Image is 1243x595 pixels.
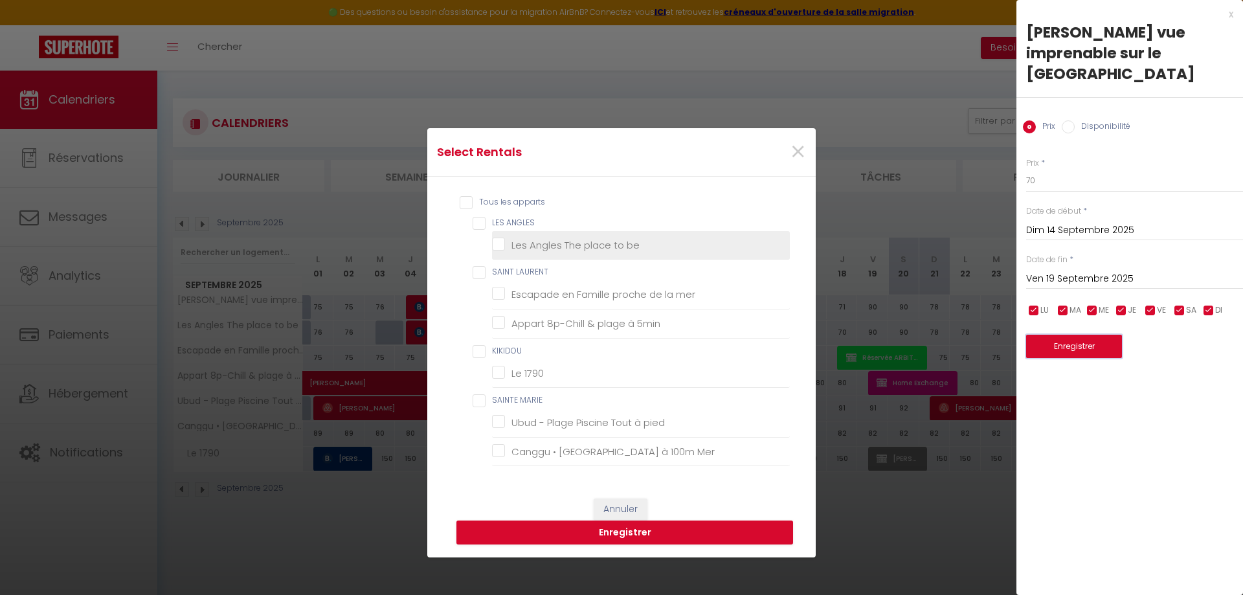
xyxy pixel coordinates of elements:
button: Enregistrer [456,521,793,545]
span: Les Angles The place to be [511,238,640,252]
span: DI [1215,304,1222,317]
span: ME [1099,304,1109,317]
label: Date de fin [1026,254,1068,266]
span: JE [1128,304,1136,317]
div: [PERSON_NAME] vue imprenable sur le [GEOGRAPHIC_DATA] [1026,22,1233,84]
span: VE [1157,304,1166,317]
span: MA [1069,304,1081,317]
label: Prix [1026,157,1039,170]
span: × [790,133,806,172]
span: Appart 8p-Chill & plage à 5min [511,317,660,330]
span: Canggu • [GEOGRAPHIC_DATA] à 100m Mer [511,445,715,458]
span: LU [1040,304,1049,317]
label: Disponibilité [1075,120,1130,135]
button: Enregistrer [1026,335,1122,358]
span: Le 1790 [511,366,544,380]
button: Close [790,139,806,166]
span: SA [1186,304,1196,317]
label: Prix [1036,120,1055,135]
button: Annuler [594,499,647,521]
div: x [1016,6,1233,22]
label: Date de début [1026,205,1081,218]
button: Ouvrir le widget de chat LiveChat [10,5,49,44]
h4: Select Rentals [437,143,677,161]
